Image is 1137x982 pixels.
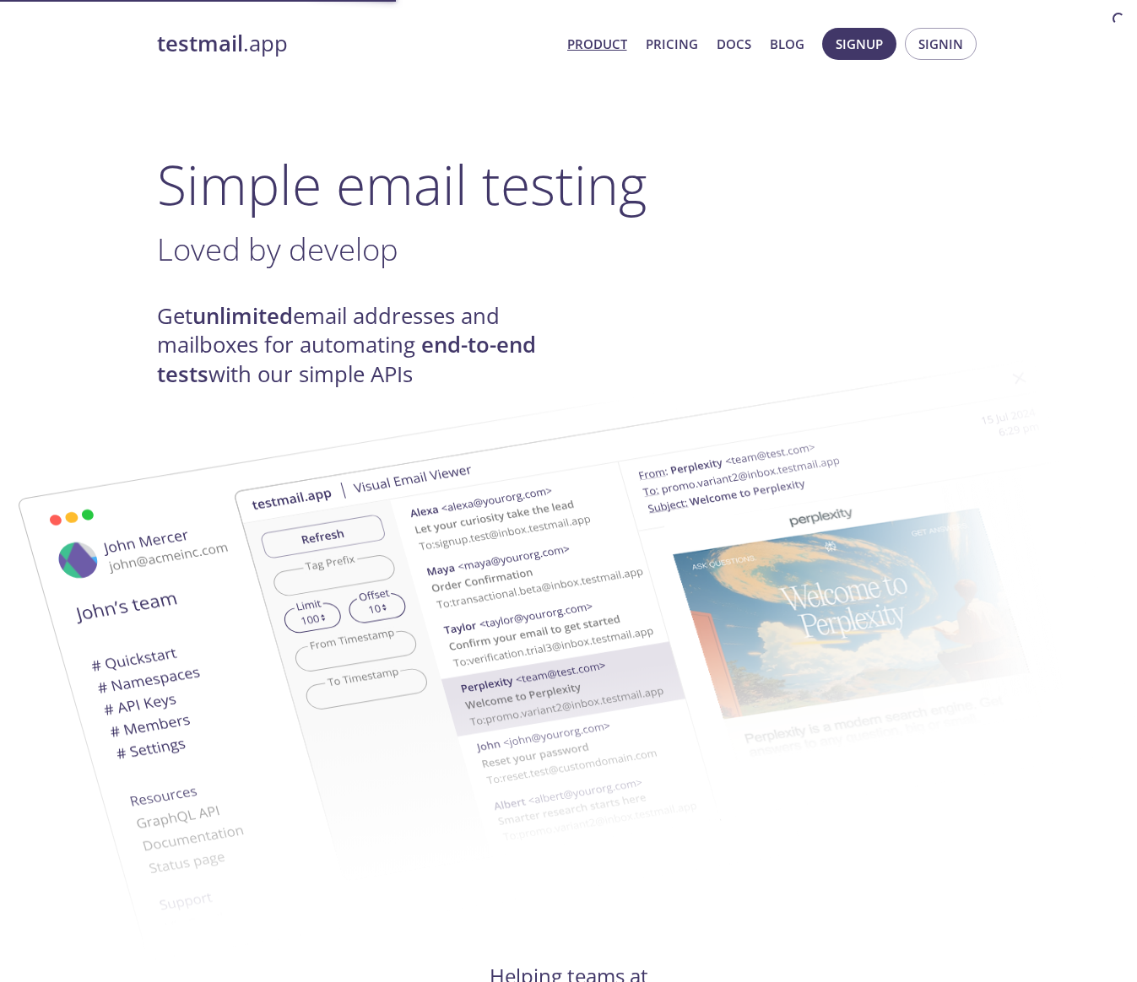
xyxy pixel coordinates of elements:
strong: end-to-end tests [157,330,536,388]
a: Product [567,33,627,55]
a: Docs [717,33,751,55]
button: Signin [905,28,977,60]
a: Pricing [646,33,698,55]
a: Blog [770,33,804,55]
strong: testmail [157,29,243,58]
h1: Simple email testing [157,152,981,217]
a: testmail.app [157,30,554,58]
strong: unlimited [192,301,293,331]
h4: Get email addresses and mailboxes for automating with our simple APIs [157,302,569,389]
span: Loved by develop [157,228,398,270]
button: Signup [822,28,896,60]
span: Signin [918,33,963,55]
span: Signup [836,33,883,55]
